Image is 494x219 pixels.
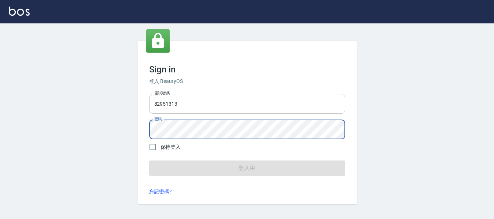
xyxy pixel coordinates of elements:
h3: Sign in [149,64,345,75]
a: 忘記密碼? [149,188,172,196]
span: 保持登入 [161,143,181,151]
label: 密碼 [154,116,162,122]
img: Logo [9,7,30,16]
h6: 登入 BeautyOS [149,78,345,85]
label: 電話號碼 [154,91,170,96]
